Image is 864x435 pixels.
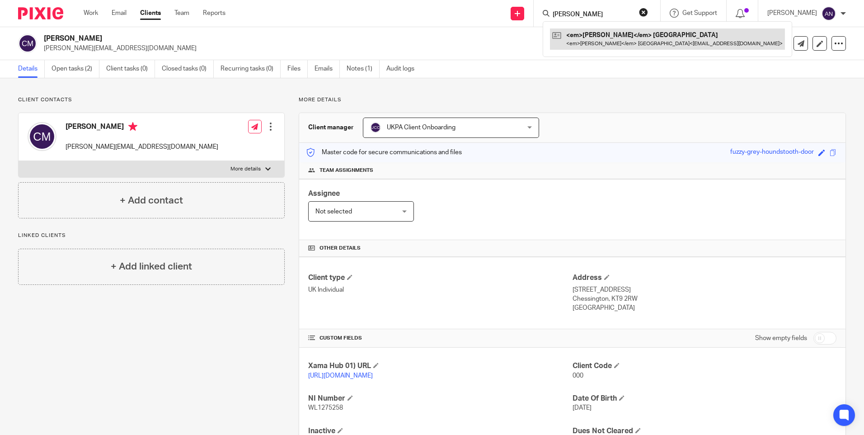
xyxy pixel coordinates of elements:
[18,34,37,53] img: svg%3E
[18,7,63,19] img: Pixie
[308,361,572,371] h4: Xama Hub 01) URL
[120,194,183,208] h4: + Add contact
[230,165,261,173] p: More details
[370,122,381,133] img: svg%3E
[66,122,218,133] h4: [PERSON_NAME]
[308,405,343,411] span: WL1275258
[573,373,583,379] span: 000
[308,394,572,403] h4: NI Number
[174,9,189,18] a: Team
[755,334,807,343] label: Show empty fields
[287,60,308,78] a: Files
[319,167,373,174] span: Team assignments
[308,373,373,379] a: [URL][DOMAIN_NAME]
[573,361,836,371] h4: Client Code
[315,208,352,215] span: Not selected
[308,335,572,342] h4: CUSTOM FIELDS
[18,96,285,104] p: Client contacts
[573,303,836,312] p: [GEOGRAPHIC_DATA]
[18,232,285,239] p: Linked clients
[308,273,572,283] h4: Client type
[386,60,421,78] a: Audit logs
[66,142,218,151] p: [PERSON_NAME][EMAIL_ADDRESS][DOMAIN_NAME]
[203,9,225,18] a: Reports
[128,122,137,131] i: Primary
[387,124,455,131] span: UKPA Client Onboarding
[319,245,361,252] span: Other details
[299,96,846,104] p: More details
[347,60,380,78] a: Notes (1)
[44,44,723,53] p: [PERSON_NAME][EMAIL_ADDRESS][DOMAIN_NAME]
[106,60,155,78] a: Client tasks (0)
[308,123,354,132] h3: Client manager
[221,60,281,78] a: Recurring tasks (0)
[682,10,717,16] span: Get Support
[573,285,836,294] p: [STREET_ADDRESS]
[822,6,836,21] img: svg%3E
[28,122,56,151] img: svg%3E
[111,260,192,274] h4: + Add linked client
[18,60,45,78] a: Details
[162,60,214,78] a: Closed tasks (0)
[44,34,587,43] h2: [PERSON_NAME]
[140,9,161,18] a: Clients
[84,9,98,18] a: Work
[52,60,99,78] a: Open tasks (2)
[306,148,462,157] p: Master code for secure communications and files
[308,190,340,197] span: Assignee
[573,405,592,411] span: [DATE]
[315,60,340,78] a: Emails
[552,11,633,19] input: Search
[112,9,127,18] a: Email
[573,273,836,283] h4: Address
[308,285,572,294] p: UK Individual
[767,9,817,18] p: [PERSON_NAME]
[730,147,814,158] div: fuzzy-grey-houndstooth-door
[573,294,836,303] p: Chessington, KT9 2RW
[639,8,648,17] button: Clear
[573,394,836,403] h4: Date Of Birth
